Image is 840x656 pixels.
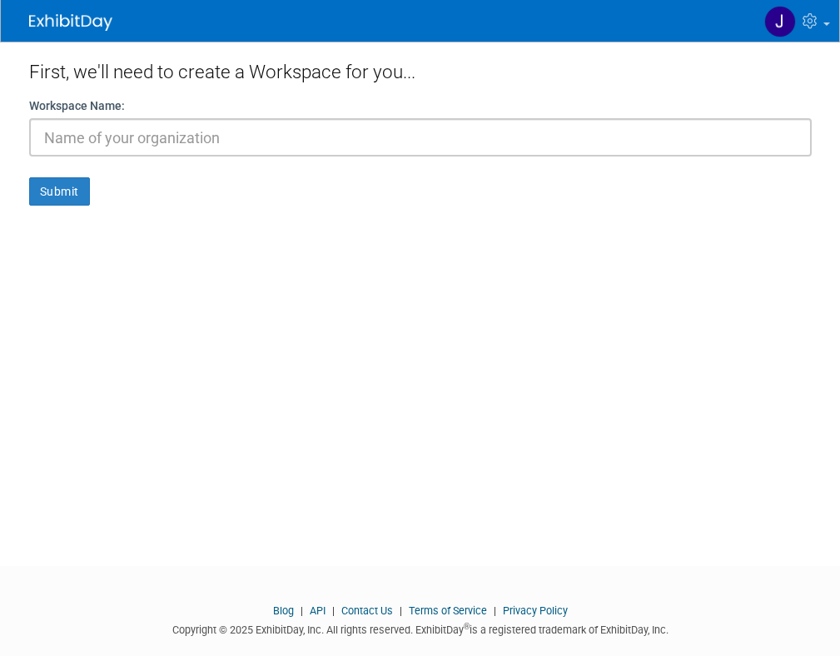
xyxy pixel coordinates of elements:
img: ExhibitDay [29,14,112,31]
a: Contact Us [341,604,393,617]
img: Jasmine Stone [764,6,796,37]
span: | [490,604,500,617]
button: Submit [29,177,90,206]
a: Blog [273,604,294,617]
a: Terms of Service [409,604,487,617]
span: | [296,604,307,617]
label: Workspace Name: [29,97,125,114]
input: Name of your organization [29,118,812,157]
span: | [328,604,339,617]
sup: ® [464,622,470,631]
div: First, we'll need to create a Workspace for you... [29,42,812,97]
span: | [395,604,406,617]
a: Privacy Policy [503,604,568,617]
a: API [310,604,326,617]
